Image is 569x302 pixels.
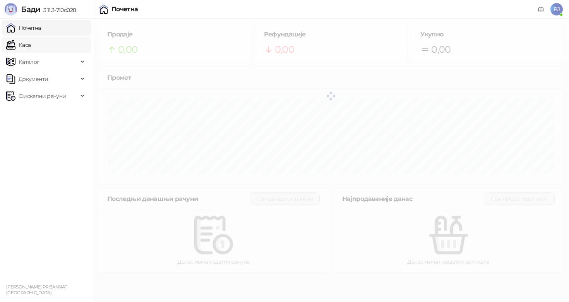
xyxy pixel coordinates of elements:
span: Каталог [19,54,39,70]
span: Фискални рачуни [19,88,66,104]
span: BJ [550,3,563,15]
span: Документи [19,71,48,87]
a: Почетна [6,20,41,36]
a: Каса [6,37,31,53]
small: [PERSON_NAME] PR BANNAT [GEOGRAPHIC_DATA] [6,284,67,295]
a: Документација [535,3,547,15]
span: 3.11.3-710c028 [40,7,76,14]
span: Бади [21,5,40,14]
img: Logo [5,3,17,15]
div: Почетна [111,6,138,12]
